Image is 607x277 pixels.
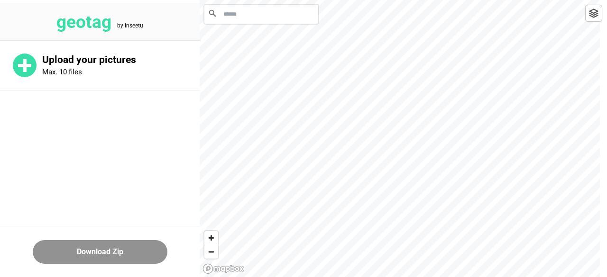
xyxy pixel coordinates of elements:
button: Zoom in [204,231,218,245]
tspan: by inseetu [117,22,143,29]
button: Download Zip [33,240,167,264]
span: Zoom out [204,245,218,259]
a: Mapbox logo [202,263,244,274]
p: Upload your pictures [42,54,200,66]
img: toggleLayer [589,9,598,18]
button: Zoom out [204,245,218,259]
p: Max. 10 files [42,68,82,76]
input: Search [204,5,318,24]
tspan: geotag [56,12,111,32]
